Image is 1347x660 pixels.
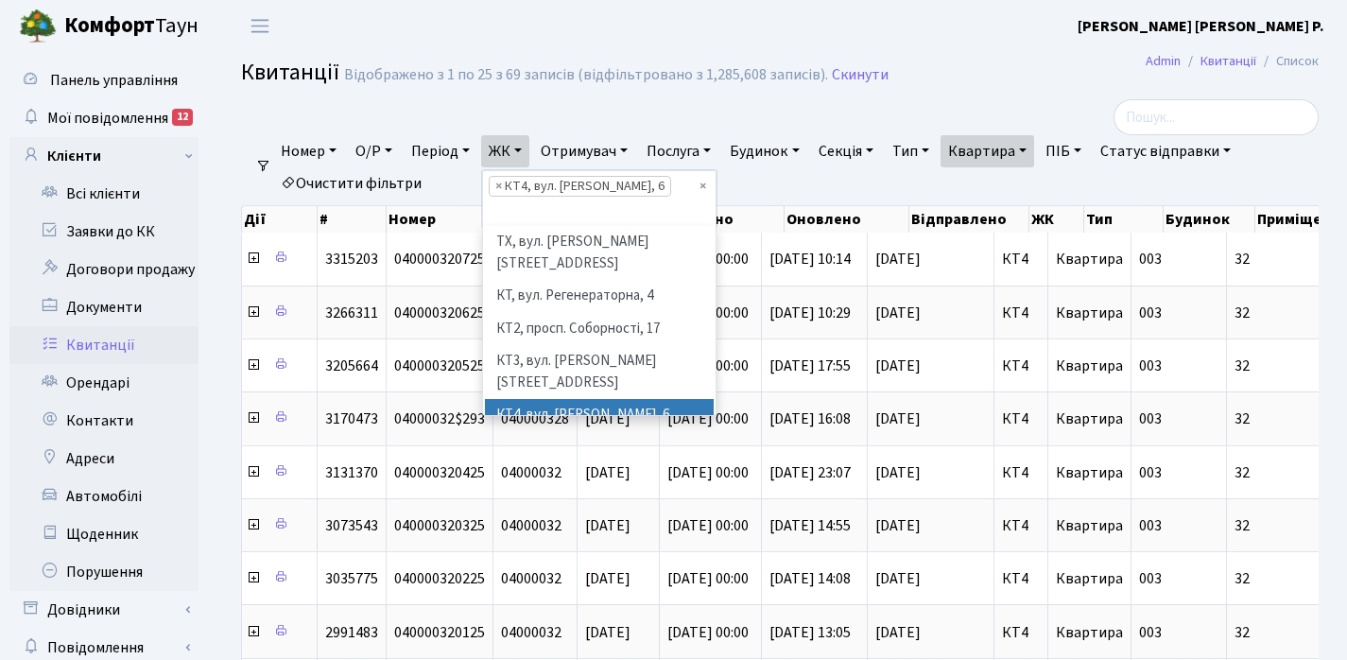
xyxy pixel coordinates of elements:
span: 003 [1139,408,1162,429]
span: [DATE] 17:55 [769,356,851,376]
span: 32 [1235,465,1341,480]
span: [DATE] [585,568,630,589]
a: Клієнти [9,137,199,175]
span: [DATE] 10:29 [769,303,851,323]
th: # [318,206,387,233]
span: 04000032 [501,462,561,483]
span: 3170473 [325,408,378,429]
a: Очистити фільтри [273,167,429,200]
span: [DATE] [585,622,630,643]
span: [DATE] 00:00 [667,515,749,536]
span: 3131370 [325,462,378,483]
th: Будинок [1164,206,1254,233]
th: Оновлено [785,206,909,233]
a: Договори продажу [9,251,199,288]
a: Щоденник [9,515,199,553]
span: 32 [1235,571,1341,586]
a: Адреси [9,440,199,478]
a: О/Р [348,135,400,167]
th: ЖК [1029,206,1084,233]
a: Статус відправки [1093,135,1238,167]
span: [DATE] 23:07 [769,462,851,483]
span: 040000320125 [394,622,485,643]
span: [DATE] [875,358,986,373]
a: Порушення [9,553,199,591]
span: 003 [1139,622,1162,643]
span: 32 [1235,518,1341,533]
th: Тип [1084,206,1164,233]
span: КТ4 [1002,252,1040,267]
span: Квитанції [241,56,339,89]
span: 040000320225 [394,568,485,589]
span: 3035775 [325,568,378,589]
span: [DATE] [875,571,986,586]
a: Послуга [639,135,718,167]
span: [DATE] 14:55 [769,515,851,536]
a: Орендарі [9,364,199,402]
span: 2991483 [325,622,378,643]
b: [PERSON_NAME] [PERSON_NAME] Р. [1078,16,1324,37]
span: КТ4 [1002,625,1040,640]
span: 003 [1139,249,1162,269]
span: Квартира [1056,515,1123,536]
span: 040000320325 [394,515,485,536]
span: [DATE] 00:00 [667,622,749,643]
th: Створено [661,206,786,233]
li: Список [1256,51,1319,72]
span: Квартира [1056,303,1123,323]
a: Тип [885,135,937,167]
span: [DATE] [875,625,986,640]
nav: breadcrumb [1117,42,1347,81]
a: Admin [1146,51,1181,71]
span: 04000032 [501,622,561,643]
span: × [495,177,502,196]
li: КТ, вул. Регенераторна, 4 [485,280,714,313]
a: [PERSON_NAME] [PERSON_NAME] Р. [1078,15,1324,38]
span: Квартира [1056,356,1123,376]
a: Квартира [941,135,1034,167]
span: 040000328 [501,408,569,429]
a: Період [404,135,477,167]
span: КТ4 [1002,358,1040,373]
span: Мої повідомлення [47,108,168,129]
th: Номер [387,206,492,233]
span: Видалити всі елементи [699,177,706,196]
a: Панель управління [9,61,199,99]
span: Квартира [1056,622,1123,643]
li: ТХ, вул. [PERSON_NAME][STREET_ADDRESS] [485,226,714,280]
span: КТ4 [1002,411,1040,426]
span: [DATE] 10:14 [769,249,851,269]
span: 32 [1235,252,1341,267]
li: КТ4, вул. Юрія Липи, 6 [489,176,671,197]
a: Документи [9,288,199,326]
th: Відправлено [909,206,1030,233]
a: Контакти [9,402,199,440]
span: 003 [1139,515,1162,536]
a: Автомобілі [9,478,199,515]
span: Панель управління [50,70,178,91]
span: 32 [1235,625,1341,640]
span: 3205664 [325,356,378,376]
a: Мої повідомлення12 [9,99,199,137]
span: КТ4 [1002,465,1040,480]
li: КТ3, вул. [PERSON_NAME][STREET_ADDRESS] [485,345,714,399]
span: Квартира [1056,408,1123,429]
span: [DATE] [585,408,630,429]
span: [DATE] [875,305,986,321]
th: Дії [242,206,318,233]
b: Комфорт [64,10,155,41]
a: Квитанції [9,326,199,364]
a: Всі клієнти [9,175,199,213]
span: 040000320725 [394,249,485,269]
span: [DATE] [875,411,986,426]
span: КТ4 [1002,518,1040,533]
span: 32 [1235,305,1341,321]
span: [DATE] 00:00 [667,462,749,483]
span: [DATE] 00:00 [667,568,749,589]
span: 040000320525 [394,356,485,376]
span: 040000320625 [394,303,485,323]
span: Квартира [1056,462,1123,483]
span: 04000032 [501,515,561,536]
span: 040000320425 [394,462,485,483]
li: КТ2, просп. Соборності, 17 [485,313,714,346]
